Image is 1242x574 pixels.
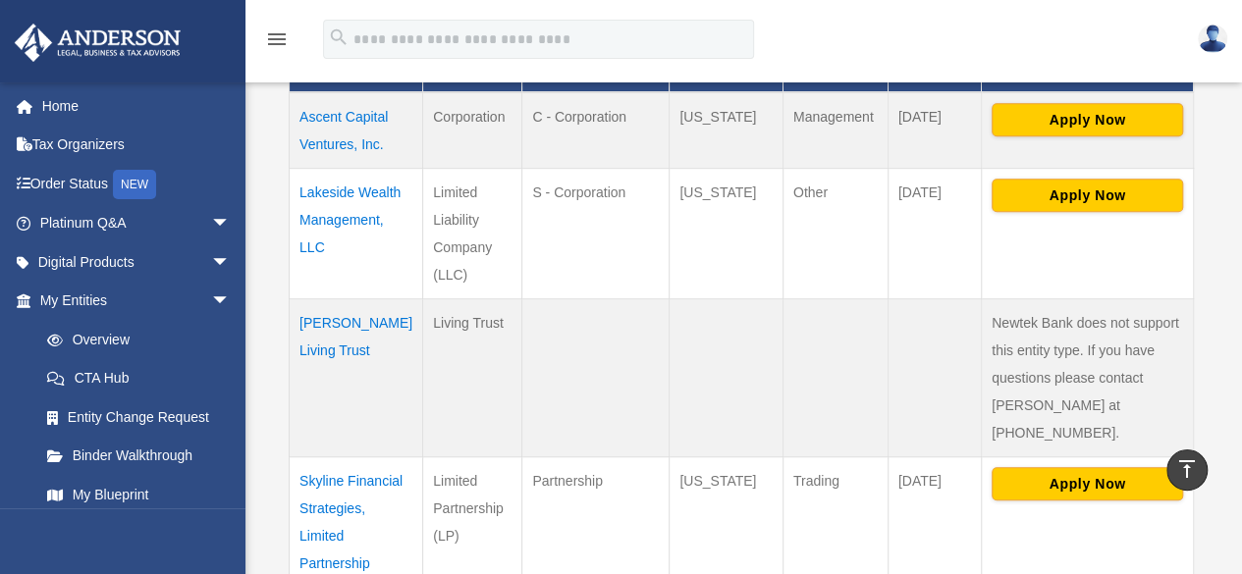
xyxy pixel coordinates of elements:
[423,92,522,169] td: Corporation
[992,467,1183,500] button: Apply Now
[888,92,981,169] td: [DATE]
[423,168,522,298] td: Limited Liability Company (LLC)
[14,86,260,126] a: Home
[9,24,187,62] img: Anderson Advisors Platinum Portal
[14,164,260,204] a: Order StatusNEW
[265,27,289,51] i: menu
[290,92,423,169] td: Ascent Capital Ventures, Inc.
[1198,25,1227,53] img: User Pic
[14,282,250,321] a: My Entitiesarrow_drop_down
[1166,449,1208,491] a: vertical_align_top
[290,298,423,456] td: [PERSON_NAME] Living Trust
[211,204,250,244] span: arrow_drop_down
[670,92,783,169] td: [US_STATE]
[888,168,981,298] td: [DATE]
[522,168,670,298] td: S - Corporation
[522,92,670,169] td: C - Corporation
[290,168,423,298] td: Lakeside Wealth Management, LLC
[783,92,888,169] td: Management
[211,282,250,322] span: arrow_drop_down
[328,26,350,48] i: search
[1175,457,1199,481] i: vertical_align_top
[265,34,289,51] a: menu
[783,168,888,298] td: Other
[981,298,1193,456] td: Newtek Bank does not support this entity type. If you have questions please contact [PERSON_NAME]...
[113,170,156,199] div: NEW
[14,126,260,165] a: Tax Organizers
[27,397,250,437] a: Entity Change Request
[670,168,783,298] td: [US_STATE]
[992,179,1183,212] button: Apply Now
[992,103,1183,136] button: Apply Now
[14,204,260,243] a: Platinum Q&Aarrow_drop_down
[27,320,241,359] a: Overview
[423,298,522,456] td: Living Trust
[27,475,250,514] a: My Blueprint
[211,242,250,283] span: arrow_drop_down
[27,437,250,476] a: Binder Walkthrough
[14,242,260,282] a: Digital Productsarrow_drop_down
[27,359,250,398] a: CTA Hub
